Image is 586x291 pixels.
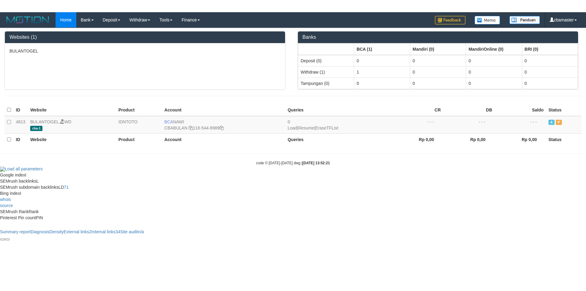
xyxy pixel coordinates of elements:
[545,12,581,27] a: cbamaster
[189,125,193,130] a: Copy CBABULAN to clipboard
[162,116,285,134] td: NAWI 116-544-8989
[5,238,10,240] button: Configure panel
[298,125,314,130] a: Resume
[13,104,28,116] th: ID
[392,116,443,134] td: - - -
[298,43,354,55] th: Group: activate to sort column ascending
[49,229,64,234] span: Density
[13,116,28,134] td: 4813
[219,125,224,130] a: Copy 1165448989 to clipboard
[28,116,116,134] td: WD
[36,179,39,184] span: L
[288,119,290,124] span: 0
[116,104,162,116] th: Product
[285,133,392,145] th: Queries
[466,55,522,67] td: 0
[392,104,443,116] th: CR
[466,66,522,78] td: 0
[36,215,43,220] span: PIN
[302,35,573,40] h3: Banks
[354,66,410,78] td: 1
[116,116,162,134] td: IDNTOTO
[466,78,522,89] td: 0
[64,229,89,234] span: External links
[98,12,125,27] a: Deposit
[315,125,338,130] a: EraseTFList
[546,133,581,145] th: Status
[165,119,173,124] span: BCA
[76,12,98,27] a: Bank
[298,78,354,89] td: Tampungan (0)
[31,229,49,234] span: Diagnosis
[475,16,500,24] img: Button%20Memo.svg
[410,43,466,55] th: Group: activate to sort column ascending
[495,104,546,116] th: Saldo
[548,120,555,125] span: Active
[162,133,285,145] th: Account
[5,166,43,171] span: Load all parameters
[120,229,138,234] span: Site audit
[354,55,410,67] td: 0
[138,229,144,234] span: n/a
[285,104,392,116] th: Queries
[30,119,59,124] a: BULANTOGEL
[410,66,466,78] td: 0
[29,209,39,214] span: Rank
[162,104,285,116] th: Account
[20,191,21,196] span: I
[443,104,494,116] th: DB
[120,229,144,234] a: Site auditn/a
[28,104,116,116] th: Website
[116,133,162,145] th: Product
[288,119,338,130] span: | |
[56,12,76,27] a: Home
[443,116,494,134] td: - - -
[177,12,204,27] a: Finance
[5,15,51,24] img: MOTION_logo.png
[9,35,280,40] h3: Websites (1)
[495,116,546,134] td: - - -
[298,55,354,67] td: Deposit (0)
[28,133,116,145] th: Website
[25,173,27,177] span: I
[9,48,280,54] p: BULANTOGEL
[435,16,465,24] img: Feedback.jpg
[522,43,578,55] th: Group: activate to sort column ascending
[125,12,155,27] a: Withdraw
[556,120,562,125] span: Paused
[155,12,177,27] a: Tools
[354,78,410,89] td: 0
[546,104,581,116] th: Status
[89,229,92,234] span: 2
[13,133,28,145] th: ID
[443,133,494,145] th: Rp 0,00
[466,43,522,55] th: Group: activate to sort column ascending
[354,43,410,55] th: Group: activate to sort column ascending
[298,66,354,78] td: Withdraw (1)
[410,78,466,89] td: 0
[522,55,578,67] td: 0
[410,55,466,67] td: 0
[392,133,443,145] th: Rp 0,00
[522,78,578,89] td: 0
[92,229,116,234] span: Internal links
[495,133,546,145] th: Rp 0,00
[522,66,578,78] td: 0
[58,185,64,190] span: LD
[302,161,330,165] strong: [DATE] 13:52:21
[115,229,120,234] span: 34
[64,185,69,190] a: 71
[288,125,297,130] a: Load
[30,126,42,131] span: cba-1
[256,161,330,165] small: code © [DATE]-[DATE] dwg |
[165,125,187,130] a: CBABULAN
[509,16,540,24] img: panduan.png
